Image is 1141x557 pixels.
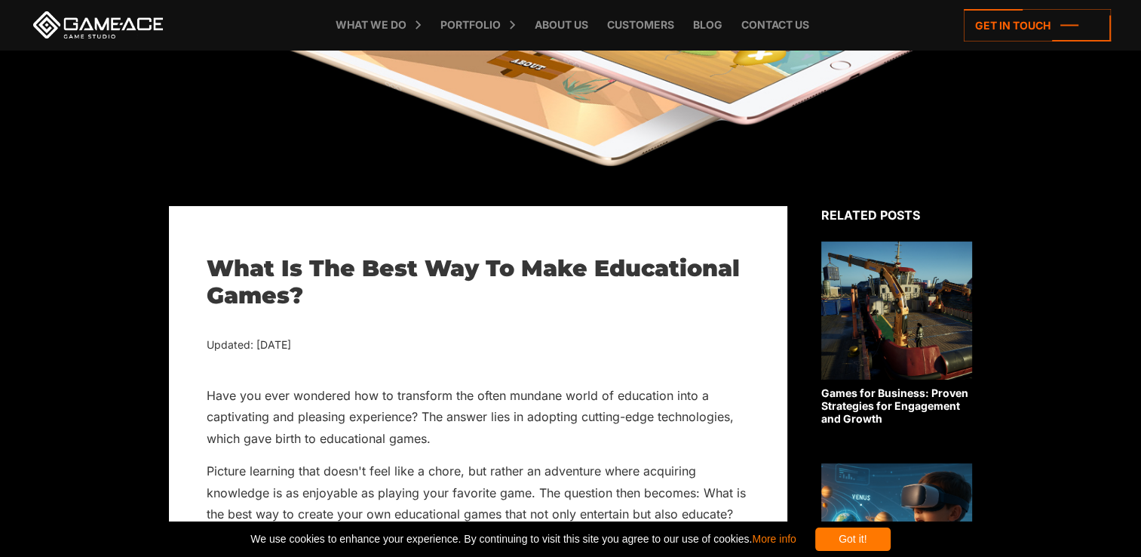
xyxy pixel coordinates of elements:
p: Have you ever wondered how to transform the often mundane world of education into a captivating a... [207,385,750,449]
div: Got it! [815,528,891,551]
h1: What Is The Best Way To Make Educational Games? [207,255,750,309]
span: We use cookies to enhance your experience. By continuing to visit this site you agree to our use ... [250,528,796,551]
div: Related posts [821,206,972,224]
a: More info [752,533,796,545]
a: Games for Business: Proven Strategies for Engagement and Growth [821,242,972,425]
img: Related [821,242,972,380]
div: Updated: [DATE] [207,336,750,355]
p: Picture learning that doesn't feel like a chore, but rather an adventure where acquiring knowledg... [207,460,750,525]
a: Get in touch [964,9,1111,42]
